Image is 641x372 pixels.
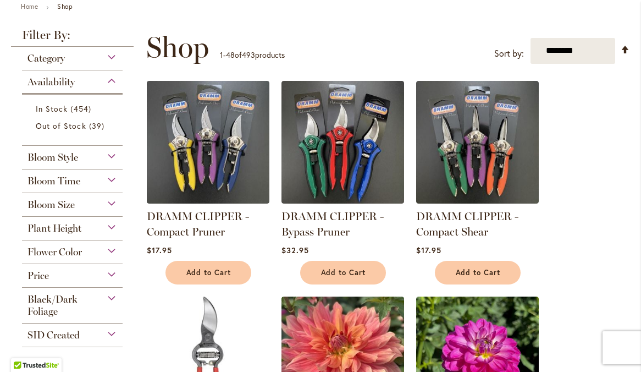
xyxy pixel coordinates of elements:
span: Black/Dark Foliage [27,293,78,318]
strong: Filter By: [11,29,134,47]
img: DRAMM CLIPPER - Compact Shear [416,81,539,204]
span: 48 [226,50,235,60]
span: Category [27,52,65,64]
span: Price [27,270,49,282]
span: 1 [220,50,223,60]
span: 493 [242,50,255,60]
img: DRAMM CLIPPER - Compact Pruner [147,81,269,204]
strong: Shop [57,2,73,10]
button: Add to Cart [165,261,251,285]
span: Bloom Time [27,175,80,187]
a: DRAMM CLIPPER - Bypass Pruner [281,210,384,238]
p: - of products [220,46,285,64]
span: Add to Cart [456,268,501,277]
span: Flower Color [27,246,82,258]
span: 454 [70,103,93,114]
span: $32.95 [281,245,309,255]
span: Shop [146,31,209,64]
span: In Stock [36,103,68,114]
span: Add to Cart [186,268,231,277]
a: DRAMM CLIPPER - Compact Pruner [147,210,249,238]
span: Plant Height [27,222,81,234]
button: Add to Cart [435,261,521,285]
span: Availability [27,76,75,88]
span: Bloom Style [27,151,78,163]
a: DRAMM CLIPPER - Compact Pruner [147,195,269,206]
iframe: Launch Accessibility Center [8,333,39,364]
a: DRAMM CLIPPER - Bypass Pruner [281,195,404,206]
a: DRAMM CLIPPER - Compact Shear [416,210,518,238]
a: Out of Stock 39 [36,120,112,132]
a: Home [21,2,38,10]
a: In Stock 454 [36,103,112,114]
span: Out of Stock [36,121,86,131]
span: 39 [89,120,107,132]
span: Add to Cart [321,268,366,277]
span: Bloom Size [27,199,75,211]
button: Add to Cart [300,261,386,285]
span: $17.95 [416,245,441,255]
img: DRAMM CLIPPER - Bypass Pruner [281,81,404,204]
span: $17.95 [147,245,172,255]
a: DRAMM CLIPPER - Compact Shear [416,195,539,206]
label: Sort by: [494,43,524,64]
span: SID Created [27,329,80,341]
